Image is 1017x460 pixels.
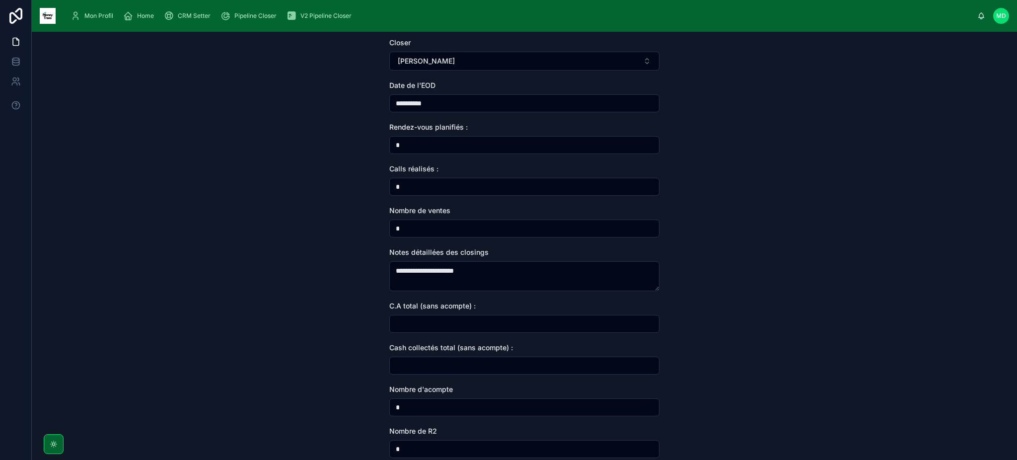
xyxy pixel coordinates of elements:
[84,12,113,20] span: Mon Profil
[389,302,476,310] span: C.A total (sans acompte) :
[137,12,154,20] span: Home
[389,81,436,89] span: Date de l'EOD
[389,427,437,435] span: Nombre de R2
[389,52,659,71] button: Select Button
[178,12,211,20] span: CRM Setter
[64,5,977,27] div: scrollable content
[218,7,284,25] a: Pipeline Closer
[389,206,450,215] span: Nombre de ventes
[389,343,513,352] span: Cash collectés total (sans acompte) :
[996,12,1006,20] span: MD
[161,7,218,25] a: CRM Setter
[389,38,411,47] span: Closer
[68,7,120,25] a: Mon Profil
[120,7,161,25] a: Home
[300,12,352,20] span: V2 Pipeline Closer
[389,248,489,256] span: Notes détaillées des closings
[389,123,468,131] span: Rendez-vous planifiés :
[234,12,277,20] span: Pipeline Closer
[389,385,453,393] span: Nombre d'acompte
[284,7,359,25] a: V2 Pipeline Closer
[389,164,438,173] span: Calls réalisés :
[40,8,56,24] img: App logo
[398,56,455,66] span: [PERSON_NAME]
